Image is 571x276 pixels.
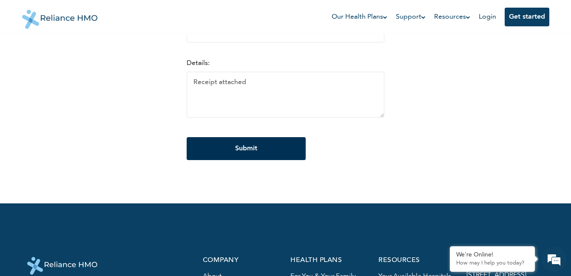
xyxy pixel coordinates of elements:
a: Resources [434,12,470,22]
div: Chat with us now [44,48,143,59]
img: logo-white.svg [27,257,97,275]
p: company [203,257,281,264]
img: d_794563401_company_1708531726252_794563401 [16,42,34,64]
button: Get started [505,8,549,26]
a: Support [396,12,426,22]
p: resources [378,257,456,264]
a: Our Health Plans [332,12,387,22]
label: Details: [187,60,210,67]
span: Conversation [4,247,83,253]
p: How may I help you today? [456,260,528,267]
span: We're online! [49,92,117,178]
div: FAQs [83,232,162,258]
div: Minimize live chat window [139,4,160,25]
div: We're Online! [456,251,528,259]
a: Login [479,14,496,20]
p: health plans [290,257,368,264]
textarea: Type your message and hit 'Enter' [4,202,162,232]
input: Submit [187,137,306,160]
img: Reliance HMO's Logo [22,3,98,29]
